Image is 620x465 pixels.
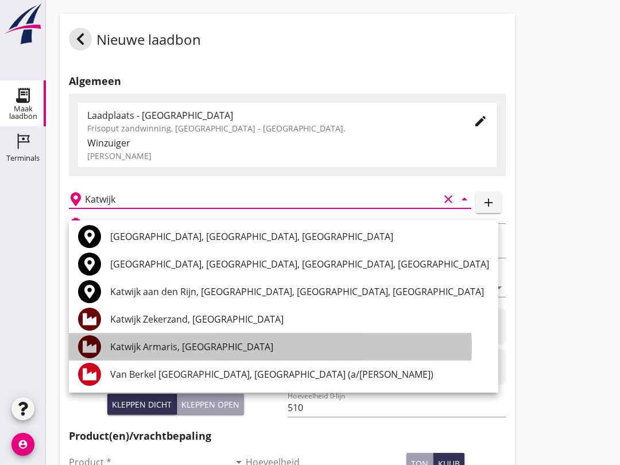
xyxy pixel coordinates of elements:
div: Frisoput zandwinning, [GEOGRAPHIC_DATA] - [GEOGRAPHIC_DATA]. [87,122,455,134]
button: Kleppen dicht [107,394,177,414]
div: Laadplaats - [GEOGRAPHIC_DATA] [87,108,455,122]
i: clear [441,192,455,206]
i: account_circle [11,433,34,456]
i: arrow_drop_down [492,281,506,294]
h2: Algemeen [69,73,506,89]
input: Losplaats [85,190,439,208]
div: [GEOGRAPHIC_DATA], [GEOGRAPHIC_DATA], [GEOGRAPHIC_DATA] [110,230,489,243]
h2: Product(en)/vrachtbepaling [69,428,506,444]
div: Katwijk Zekerzand, [GEOGRAPHIC_DATA] [110,312,489,326]
div: Katwijk aan den Rijn, [GEOGRAPHIC_DATA], [GEOGRAPHIC_DATA], [GEOGRAPHIC_DATA] [110,285,489,299]
input: Hoeveelheid 0-lijn [288,398,506,417]
div: [GEOGRAPHIC_DATA], [GEOGRAPHIC_DATA], [GEOGRAPHIC_DATA], [GEOGRAPHIC_DATA] [110,257,489,271]
div: Van Berkel [GEOGRAPHIC_DATA], [GEOGRAPHIC_DATA] (a/[PERSON_NAME]) [110,367,489,381]
div: Katwijk Armaris, [GEOGRAPHIC_DATA] [110,340,489,354]
div: [PERSON_NAME] [87,150,487,162]
i: arrow_drop_down [458,192,471,206]
i: edit [474,114,487,128]
div: Terminals [6,154,40,162]
button: Kleppen open [177,394,244,414]
div: Nieuwe laadbon [69,28,201,55]
div: Kleppen dicht [112,398,172,410]
div: Winzuiger [87,136,487,150]
div: Kleppen open [181,398,239,410]
i: add [482,196,495,210]
img: logo-small.a267ee39.svg [2,3,44,45]
h2: Beladen vaartuig [87,218,146,228]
